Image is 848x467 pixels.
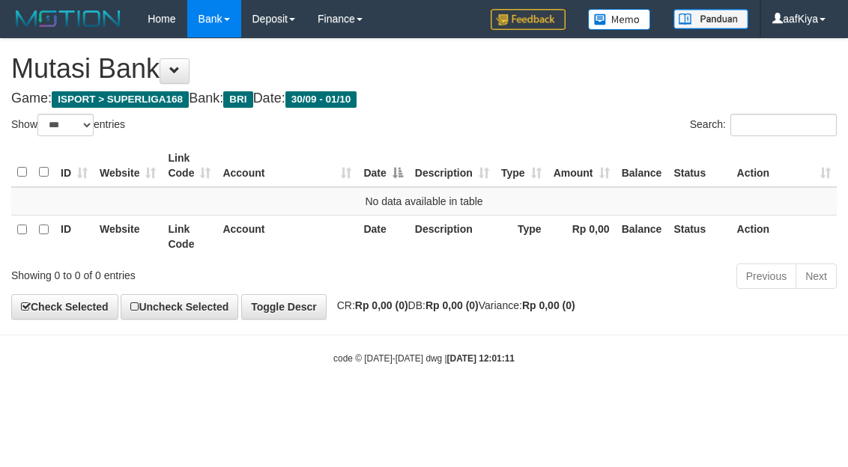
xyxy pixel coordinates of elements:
[223,91,252,108] span: BRI
[94,144,162,187] th: Website: activate to sort column ascending
[731,215,837,257] th: Action
[55,144,94,187] th: ID: activate to sort column ascending
[285,91,357,108] span: 30/09 - 01/10
[216,144,357,187] th: Account: activate to sort column ascending
[495,144,548,187] th: Type: activate to sort column ascending
[55,215,94,257] th: ID
[11,187,837,216] td: No data available in table
[11,262,342,283] div: Showing 0 to 0 of 0 entries
[94,215,162,257] th: Website
[548,215,616,257] th: Rp 0,00
[357,144,408,187] th: Date: activate to sort column descending
[491,9,566,30] img: Feedback.jpg
[796,263,837,289] a: Next
[355,299,408,311] strong: Rp 0,00 (0)
[11,7,125,30] img: MOTION_logo.png
[731,144,837,187] th: Action: activate to sort column ascending
[588,9,651,30] img: Button%20Memo.svg
[241,294,327,320] a: Toggle Descr
[616,215,668,257] th: Balance
[736,263,796,289] a: Previous
[447,353,515,364] strong: [DATE] 12:01:11
[162,144,216,187] th: Link Code: activate to sort column ascending
[522,299,575,311] strong: Rp 0,00 (0)
[690,114,837,136] label: Search:
[162,215,216,257] th: Link Code
[330,299,575,311] span: CR: DB: Variance:
[495,215,548,257] th: Type
[409,215,495,257] th: Description
[11,294,118,320] a: Check Selected
[667,144,730,187] th: Status
[667,215,730,257] th: Status
[409,144,495,187] th: Description: activate to sort column ascending
[425,299,479,311] strong: Rp 0,00 (0)
[616,144,668,187] th: Balance
[357,215,408,257] th: Date
[216,215,357,257] th: Account
[11,91,837,106] h4: Game: Bank: Date:
[121,294,238,320] a: Uncheck Selected
[333,353,515,364] small: code © [DATE]-[DATE] dwg |
[52,91,189,108] span: ISPORT > SUPERLIGA168
[730,114,837,136] input: Search:
[673,9,748,29] img: panduan.png
[37,114,94,136] select: Showentries
[11,54,837,84] h1: Mutasi Bank
[548,144,616,187] th: Amount: activate to sort column ascending
[11,114,125,136] label: Show entries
